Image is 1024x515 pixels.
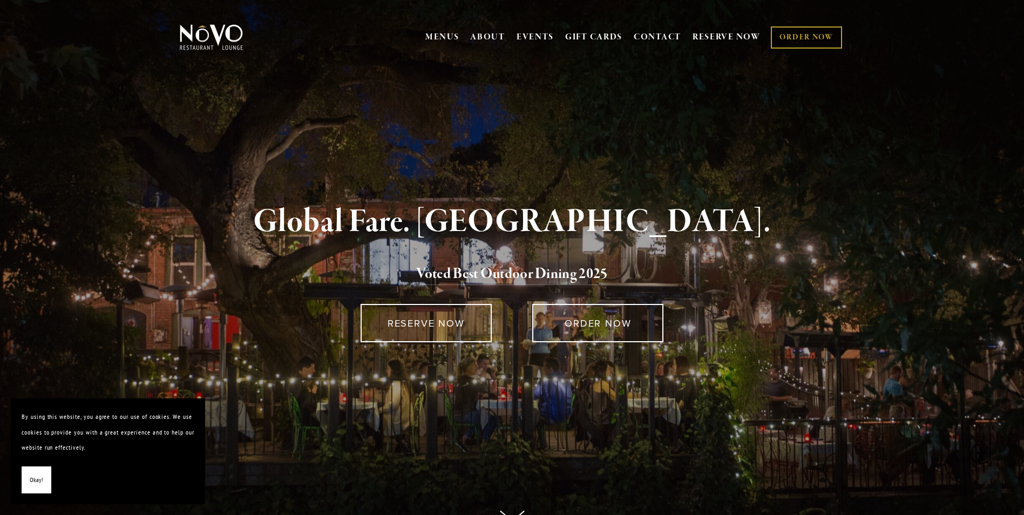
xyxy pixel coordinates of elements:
a: ORDER NOW [771,26,842,49]
button: Okay! [22,466,51,494]
a: CONTACT [634,27,681,48]
section: Cookie banner [11,398,205,504]
a: Voted Best Outdoor Dining 202 [416,265,600,285]
img: Novo Restaurant &amp; Lounge [178,24,245,51]
a: ORDER NOW [532,304,663,342]
a: RESERVE NOW [693,27,761,48]
a: MENUS [425,32,459,43]
strong: Global Fare. [GEOGRAPHIC_DATA]. [253,201,771,242]
p: By using this website, you agree to our use of cookies. We use cookies to provide you with a grea... [22,409,194,456]
a: RESERVE NOW [361,304,492,342]
a: ABOUT [470,32,505,43]
a: EVENTS [517,32,554,43]
h2: 5 [198,263,827,286]
span: Okay! [30,472,43,488]
a: GIFT CARDS [565,27,622,48]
